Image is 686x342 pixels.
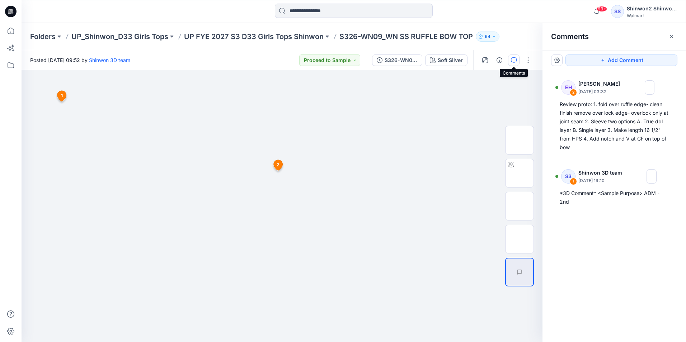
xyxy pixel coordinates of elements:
[485,33,490,41] p: 64
[494,54,505,66] button: Details
[565,54,677,66] button: Add Comment
[30,56,130,64] span: Posted [DATE] 09:52 by
[627,13,677,18] div: Walmart
[372,54,422,66] button: S326-WN09_WN SS RUFFLE BOW TOP
[425,54,467,66] button: Soft Silver
[339,32,473,42] p: S326-WN09_WN SS RUFFLE BOW TOP
[560,189,669,206] div: *3D Comment* <Sample Purpose> ADM - 2nd
[611,5,624,18] div: SS
[30,32,56,42] a: Folders
[476,32,499,42] button: 64
[596,6,607,12] span: 99+
[551,32,589,41] h2: Comments
[570,89,577,96] div: 2
[578,177,626,184] p: [DATE] 19:10
[438,56,463,64] div: Soft Silver
[385,56,418,64] div: S326-WN09_WN SS RUFFLE BOW TOP
[627,4,677,13] div: Shinwon2 Shinwon2
[71,32,168,42] a: UP_Shinwon_D33 Girls Tops
[560,100,669,152] div: Review proto: 1. fold over ruffle edge- clean finish remove over lock edge- overlock only at join...
[561,80,575,95] div: EH
[578,168,626,177] p: Shinwon 3D team
[561,169,575,184] div: S3
[570,178,577,185] div: 1
[89,57,130,63] a: Shinwon 3D team
[184,32,324,42] a: UP FYE 2027 S3 D33 Girls Tops Shinwon
[578,80,625,88] p: [PERSON_NAME]
[578,88,625,95] p: [DATE] 03:32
